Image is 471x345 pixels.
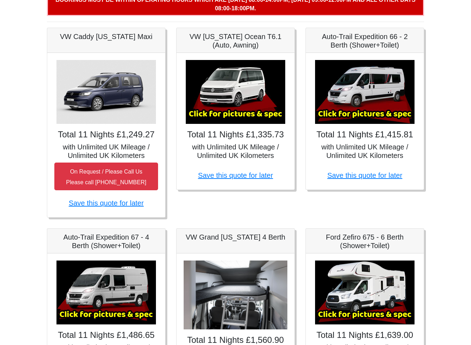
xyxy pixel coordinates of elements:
[313,330,417,340] h4: Total 11 Nights £1,639.00
[54,330,158,340] h4: Total 11 Nights £1,486.65
[313,143,417,160] h5: with Unlimited UK Mileage / Unlimited UK Kilometers
[184,233,287,241] h5: VW Grand [US_STATE] 4 Berth
[66,169,146,185] small: On Request / Please Call Us Please call [PHONE_NUMBER]
[184,143,287,160] h5: with Unlimited UK Mileage / Unlimited UK Kilometers
[184,32,287,49] h5: VW [US_STATE] Ocean T6.1 (Auto, Awning)
[184,130,287,140] h4: Total 11 Nights £1,335.73
[54,163,158,190] button: On Request / Please Call UsPlease call [PHONE_NUMBER]
[313,32,417,49] h5: Auto-Trail Expedition 66 - 2 Berth (Shower+Toilet)
[198,171,273,179] a: Save this quote for later
[54,32,158,41] h5: VW Caddy [US_STATE] Maxi
[184,261,287,330] img: VW Grand California 4 Berth
[313,130,417,140] h4: Total 11 Nights £1,415.81
[186,60,285,124] img: VW California Ocean T6.1 (Auto, Awning)
[315,60,415,124] img: Auto-Trail Expedition 66 - 2 Berth (Shower+Toilet)
[54,143,158,160] h5: with Unlimited UK Mileage / Unlimited UK Kilometers
[54,130,158,140] h4: Total 11 Nights £1,249.27
[313,233,417,250] h5: Ford Zefiro 675 - 6 Berth (Shower+Toilet)
[56,60,156,124] img: VW Caddy California Maxi
[54,233,158,250] h5: Auto-Trail Expedition 67 - 4 Berth (Shower+Toilet)
[315,261,415,324] img: Ford Zefiro 675 - 6 Berth (Shower+Toilet)
[56,261,156,324] img: Auto-Trail Expedition 67 - 4 Berth (Shower+Toilet)
[69,199,144,207] a: Save this quote for later
[327,171,402,179] a: Save this quote for later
